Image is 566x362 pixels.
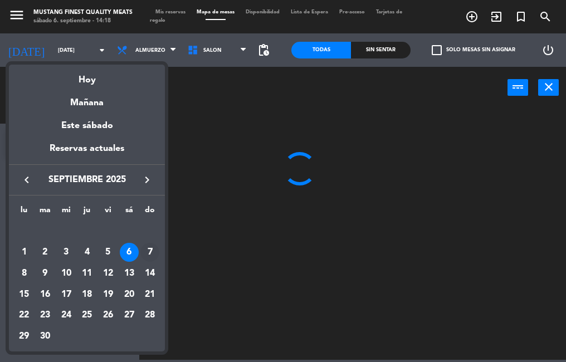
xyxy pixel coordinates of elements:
div: Hoy [9,65,165,87]
td: 15 de septiembre de 2025 [13,284,35,305]
td: 27 de septiembre de 2025 [119,305,140,326]
div: 25 [77,306,96,325]
div: 8 [14,264,33,283]
td: 13 de septiembre de 2025 [119,263,140,284]
td: 24 de septiembre de 2025 [56,305,77,326]
i: keyboard_arrow_left [20,173,33,187]
div: 24 [57,306,76,325]
div: Reservas actuales [9,141,165,164]
td: 25 de septiembre de 2025 [76,305,97,326]
div: 2 [36,243,55,262]
td: 4 de septiembre de 2025 [76,242,97,263]
td: 18 de septiembre de 2025 [76,284,97,305]
button: keyboard_arrow_left [17,173,37,187]
div: 11 [77,264,96,283]
td: 8 de septiembre de 2025 [13,263,35,284]
div: 29 [14,327,33,346]
div: 10 [57,264,76,283]
div: 20 [120,285,139,304]
div: 19 [99,285,118,304]
div: 21 [140,285,159,304]
td: 10 de septiembre de 2025 [56,263,77,284]
div: 9 [36,264,55,283]
div: 22 [14,306,33,325]
td: 14 de septiembre de 2025 [140,263,161,284]
th: sábado [119,204,140,221]
td: 6 de septiembre de 2025 [119,242,140,263]
td: 21 de septiembre de 2025 [140,284,161,305]
th: martes [35,204,56,221]
th: lunes [13,204,35,221]
div: 13 [120,264,139,283]
td: 30 de septiembre de 2025 [35,326,56,347]
div: 3 [57,243,76,262]
td: 17 de septiembre de 2025 [56,284,77,305]
td: 23 de septiembre de 2025 [35,305,56,326]
div: 28 [140,306,159,325]
td: 16 de septiembre de 2025 [35,284,56,305]
td: 28 de septiembre de 2025 [140,305,161,326]
div: Este sábado [9,110,165,141]
div: 26 [99,306,118,325]
td: 9 de septiembre de 2025 [35,263,56,284]
th: jueves [76,204,97,221]
div: 5 [99,243,118,262]
div: 1 [14,243,33,262]
td: 1 de septiembre de 2025 [13,242,35,263]
div: 4 [77,243,96,262]
div: 15 [14,285,33,304]
div: 23 [36,306,55,325]
div: 30 [36,327,55,346]
td: 11 de septiembre de 2025 [76,263,97,284]
div: 27 [120,306,139,325]
div: Mañana [9,87,165,110]
td: 7 de septiembre de 2025 [140,242,161,263]
th: miércoles [56,204,77,221]
td: 5 de septiembre de 2025 [97,242,119,263]
th: viernes [97,204,119,221]
td: 19 de septiembre de 2025 [97,284,119,305]
span: septiembre 2025 [37,173,137,187]
div: 17 [57,285,76,304]
div: 16 [36,285,55,304]
div: 12 [99,264,118,283]
div: 7 [140,243,159,262]
i: keyboard_arrow_right [140,173,154,187]
td: 12 de septiembre de 2025 [97,263,119,284]
th: domingo [140,204,161,221]
td: 20 de septiembre de 2025 [119,284,140,305]
td: 29 de septiembre de 2025 [13,326,35,347]
td: SEP. [13,221,160,242]
button: keyboard_arrow_right [137,173,157,187]
td: 26 de septiembre de 2025 [97,305,119,326]
td: 3 de septiembre de 2025 [56,242,77,263]
div: 18 [77,285,96,304]
div: 6 [120,243,139,262]
div: 14 [140,264,159,283]
td: 2 de septiembre de 2025 [35,242,56,263]
td: 22 de septiembre de 2025 [13,305,35,326]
